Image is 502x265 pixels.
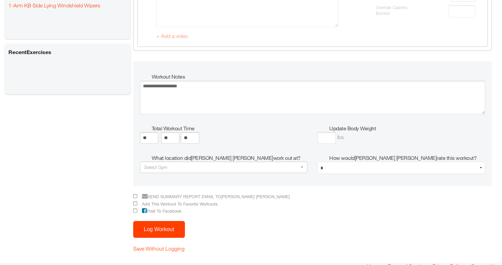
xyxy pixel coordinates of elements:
[329,154,485,162] h5: How would [PERSON_NAME] [PERSON_NAME] rate this workout?
[8,2,100,9] a: 1-Arm KB Side Lying Windshield Wipers
[152,125,308,132] h5: Total Workout Time
[133,202,137,206] input: Add This Workout To Favorite Workouts
[156,33,188,39] a: + Add a video
[329,125,485,132] h5: Update Body Weight
[7,47,129,57] h6: Recent Exercises
[152,73,486,80] h5: Workout Notes
[133,246,185,252] a: Save Without Logging
[139,209,182,214] span: Post To Facebook
[144,164,167,170] span: Select Gym
[133,194,137,198] input: Send summary report email to[PERSON_NAME] [PERSON_NAME]
[139,202,217,207] span: Add This Workout To Favorite Workouts
[139,194,290,199] span: Send summary report email to [PERSON_NAME] [PERSON_NAME]
[180,134,181,140] span: :
[133,209,137,213] input: Post To Facebook
[152,154,308,162] h5: What location did [PERSON_NAME] [PERSON_NAME] work out at?
[376,5,409,16] span: Override Calories Burned
[133,221,185,238] button: Log Workout
[337,134,344,140] span: lbs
